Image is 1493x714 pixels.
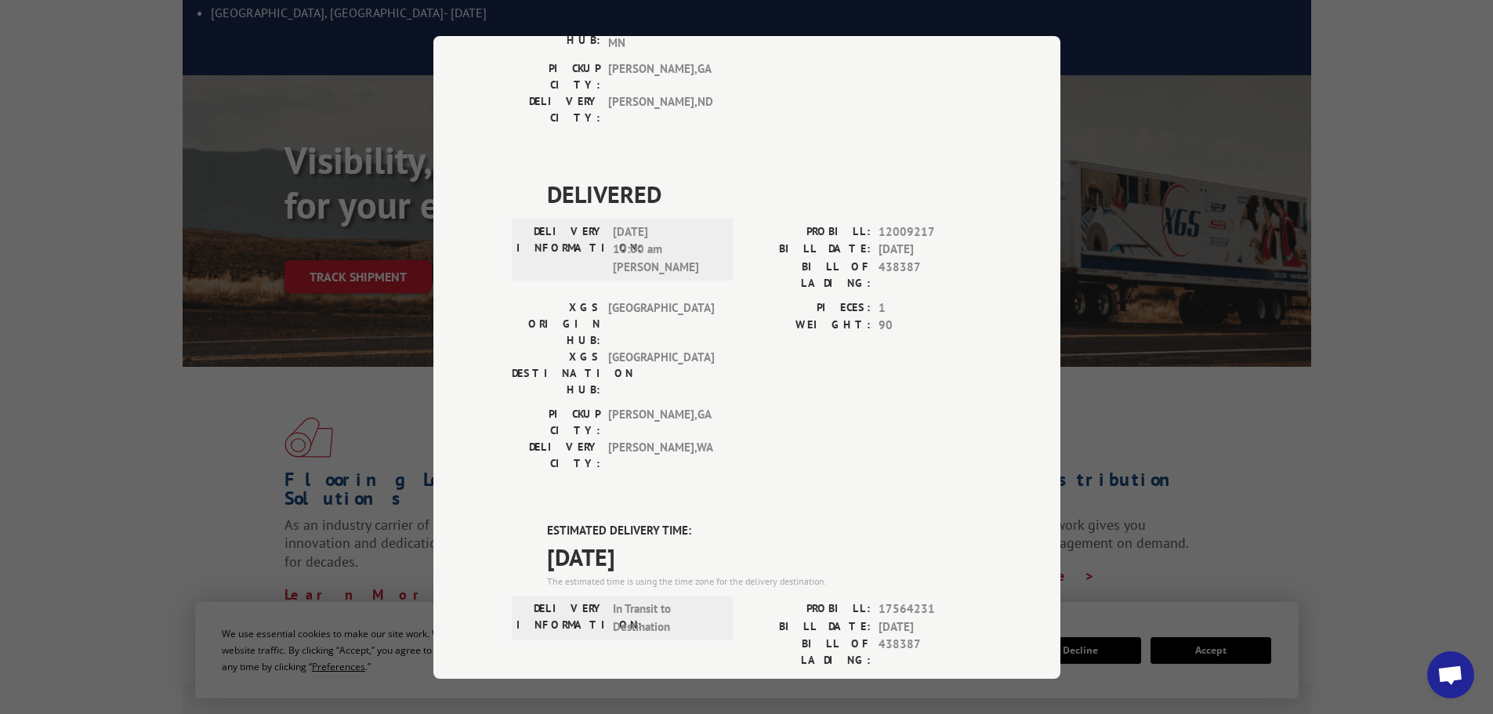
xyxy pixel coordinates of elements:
[747,223,871,241] label: PROBILL:
[747,241,871,259] label: BILL DATE:
[747,258,871,291] label: BILL OF LADING:
[547,574,982,589] div: The estimated time is using the time zone for the delivery destination.
[512,348,600,397] label: XGS DESTINATION HUB:
[608,92,714,125] span: [PERSON_NAME] , ND
[547,521,982,539] label: ESTIMATED DELIVERY TIME:
[547,539,982,574] span: [DATE]
[512,92,600,125] label: DELIVERY CITY:
[512,60,600,92] label: PICKUP CITY:
[547,176,982,211] span: DELIVERED
[879,618,982,636] span: [DATE]
[879,299,982,317] span: 1
[879,258,982,291] span: 438387
[879,676,982,694] span: 1
[879,223,982,241] span: 12009217
[608,348,714,397] span: [GEOGRAPHIC_DATA]
[747,636,871,669] label: BILL OF LADING:
[512,299,600,348] label: XGS ORIGIN HUB:
[879,636,982,669] span: 438387
[512,405,600,438] label: PICKUP CITY:
[613,223,719,276] span: [DATE] 10:00 am [PERSON_NAME]
[608,299,714,348] span: [GEOGRAPHIC_DATA]
[608,438,714,471] span: [PERSON_NAME] , WA
[608,60,714,92] span: [PERSON_NAME] , GA
[747,299,871,317] label: PIECES:
[879,600,982,618] span: 17564231
[747,618,871,636] label: BILL DATE:
[747,676,871,694] label: PIECES:
[879,317,982,335] span: 90
[1427,651,1474,698] a: Open chat
[608,405,714,438] span: [PERSON_NAME] , GA
[613,600,719,636] span: In Transit to Destination
[747,600,871,618] label: PROBILL:
[516,223,605,276] label: DELIVERY INFORMATION:
[747,317,871,335] label: WEIGHT:
[512,438,600,471] label: DELIVERY CITY:
[516,600,605,636] label: DELIVERY INFORMATION:
[879,241,982,259] span: [DATE]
